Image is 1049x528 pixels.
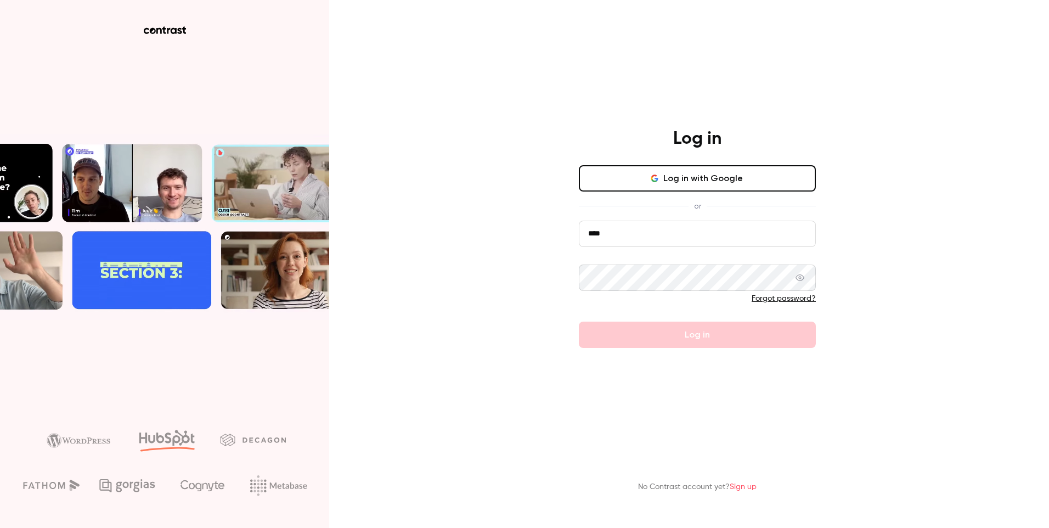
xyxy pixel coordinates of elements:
[579,165,816,192] button: Log in with Google
[673,128,721,150] h4: Log in
[689,200,707,212] span: or
[752,295,816,302] a: Forgot password?
[220,434,286,446] img: decagon
[638,481,757,493] p: No Contrast account yet?
[730,483,757,491] a: Sign up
